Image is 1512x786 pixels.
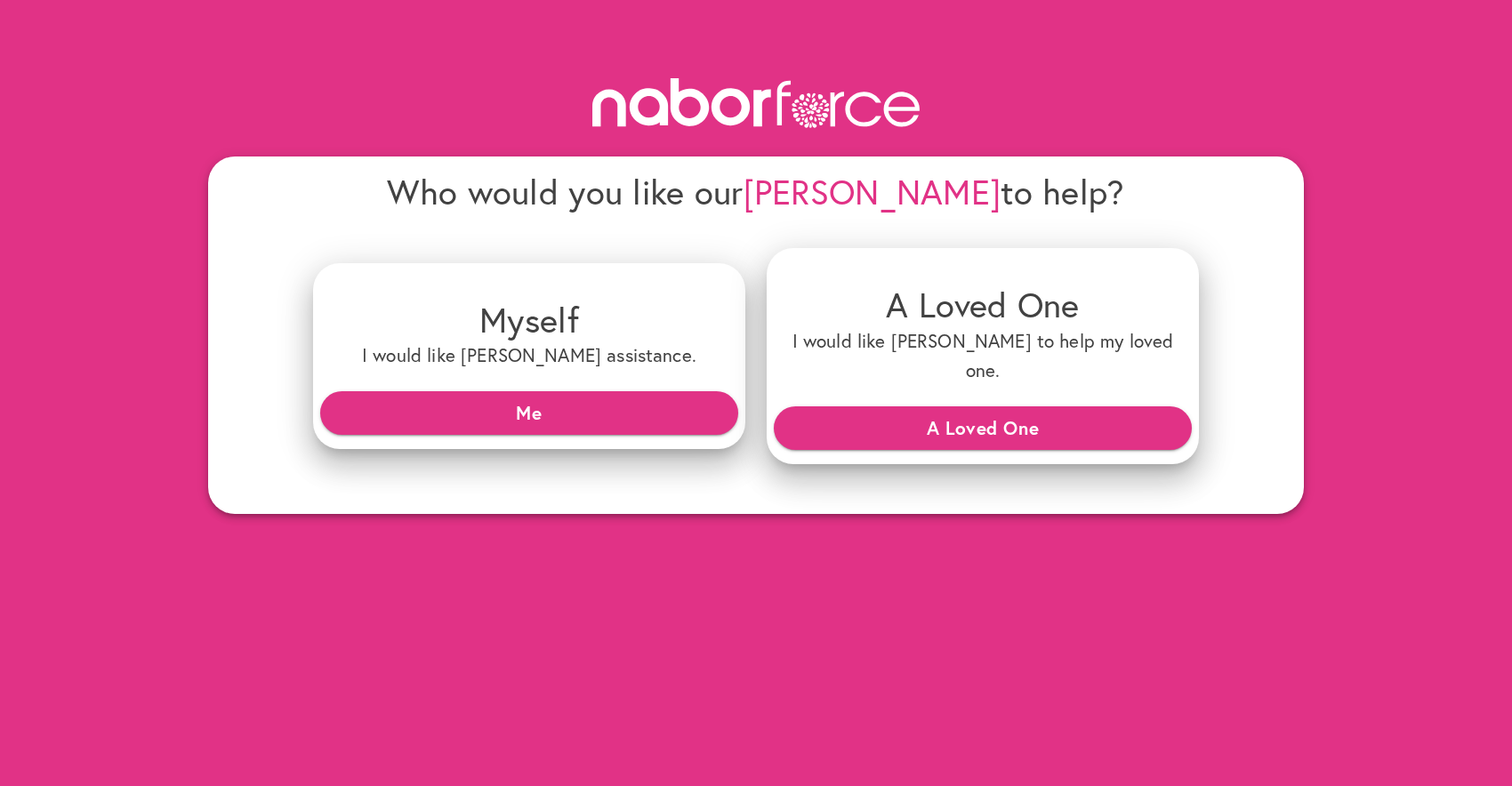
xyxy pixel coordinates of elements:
[744,169,1001,214] span: [PERSON_NAME]
[788,412,1178,444] span: A Loved One
[327,341,731,370] h6: I would like [PERSON_NAME] assistance.
[781,326,1185,386] h6: I would like [PERSON_NAME] to help my loved one.
[334,397,724,429] span: Me
[320,391,738,434] button: Me
[313,171,1199,213] h4: Who would you like our to help?
[327,299,731,341] h4: Myself
[774,406,1192,449] button: A Loved One
[781,284,1185,325] h4: A Loved One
